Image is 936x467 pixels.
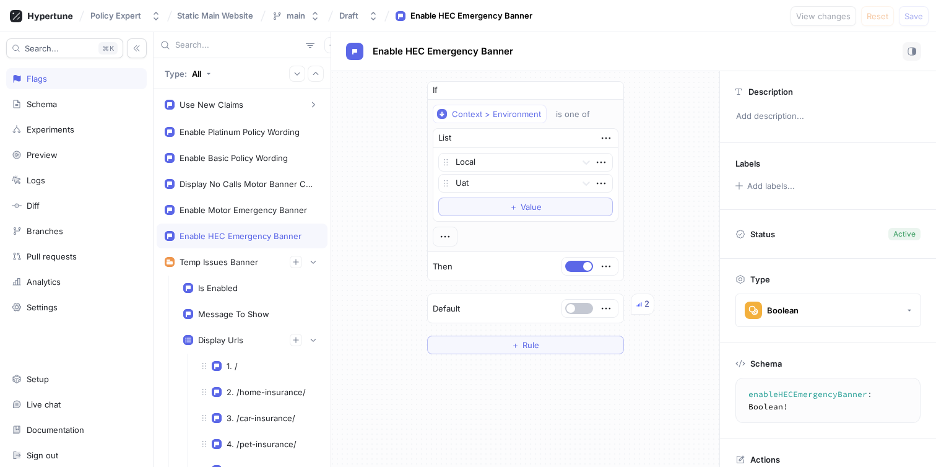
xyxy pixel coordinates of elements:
div: K [98,42,118,55]
div: Documentation [27,425,84,435]
div: Setup [27,374,49,384]
div: Enable Motor Emergency Banner [180,205,307,215]
div: Sign out [27,450,58,460]
div: Analytics [27,277,61,287]
a: Documentation [6,419,147,440]
div: Message To Show [198,309,269,319]
div: Enable HEC Emergency Banner [180,231,301,241]
div: Enable Platinum Policy Wording [180,127,300,137]
button: Draft [334,6,383,26]
div: Context > Environment [452,109,541,120]
div: Diff [27,201,40,211]
div: Live chat [27,399,61,409]
div: Schema [27,99,57,109]
div: Logs [27,175,45,185]
p: Actions [750,455,780,465]
span: Search... [25,45,59,52]
div: Is Enabled [198,283,238,293]
p: Then [433,261,453,273]
button: main [267,6,325,26]
div: Enable Basic Policy Wording [180,153,288,163]
span: Save [904,12,923,20]
button: Expand all [289,66,305,82]
button: Save [899,6,929,26]
p: Type [750,274,770,284]
span: Enable HEC Emergency Banner [373,46,513,56]
button: Context > Environment [433,105,547,123]
button: Reset [861,6,894,26]
span: Reset [867,12,888,20]
p: Add description... [730,106,925,127]
button: is one of [550,105,608,123]
div: Flags [27,74,47,84]
button: Type: All [160,63,215,84]
div: main [287,11,305,21]
div: List [438,132,451,144]
button: Collapse all [308,66,324,82]
span: Value [521,203,542,211]
div: Draft [339,11,358,21]
p: Description [748,87,793,97]
p: Labels [735,159,760,168]
div: Experiments [27,124,74,134]
div: 3. /car-insurance/ [227,413,295,423]
p: Type: [165,69,187,79]
div: Display No Calls Motor Banner Content [180,179,314,189]
input: Search... [175,39,301,51]
div: All [192,69,201,79]
div: Active [893,229,916,240]
div: Temp Issues Banner [180,257,258,267]
div: Preview [27,150,58,160]
span: ＋ [511,341,519,349]
div: Use New Claims [180,100,243,110]
div: Policy Expert [90,11,141,21]
p: Status [750,225,775,243]
p: Default [433,303,460,315]
span: View changes [796,12,851,20]
button: View changes [791,6,856,26]
div: Add labels... [747,182,795,190]
span: Rule [522,341,539,349]
div: Pull requests [27,251,77,261]
div: 4. /pet-insurance/ [227,439,297,449]
button: Search...K [6,38,123,58]
span: Static Main Website [177,11,253,20]
div: 2 [644,298,649,310]
span: ＋ [509,203,518,211]
div: Settings [27,302,58,312]
div: Enable HEC Emergency Banner [410,10,532,22]
textarea: enableHECEmergencyBanner: Boolean! [741,383,920,417]
button: Boolean [735,294,921,327]
div: Boolean [767,305,799,316]
button: ＋Value [438,198,613,216]
div: Display Urls [198,335,243,345]
button: Policy Expert [85,6,166,26]
p: If [433,84,438,97]
p: Schema [750,359,782,369]
button: ＋Rule [427,336,624,354]
div: 2. /home-insurance/ [227,387,306,397]
button: Add labels... [731,178,798,194]
div: 1. / [227,361,238,371]
div: Branches [27,226,63,236]
div: is one of [556,109,590,120]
